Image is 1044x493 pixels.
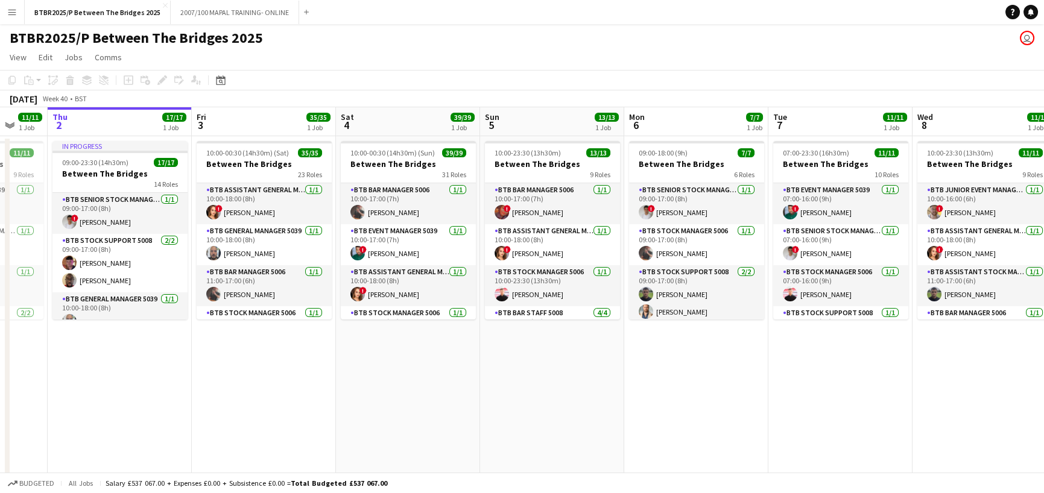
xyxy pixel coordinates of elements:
[39,52,52,63] span: Edit
[5,49,31,65] a: View
[75,94,87,103] div: BST
[6,477,56,490] button: Budgeted
[25,1,171,24] button: BTBR2025/P Between The Bridges 2025
[10,52,27,63] span: View
[106,479,387,488] div: Salary £537 067.00 + Expenses £0.00 + Subsistence £0.00 =
[34,49,57,65] a: Edit
[40,94,70,103] span: Week 40
[90,49,127,65] a: Comms
[65,52,83,63] span: Jobs
[66,479,95,488] span: All jobs
[171,1,299,24] button: 2007/100 MAPAL TRAINING- ONLINE
[291,479,387,488] span: Total Budgeted £537 067.00
[10,93,37,105] div: [DATE]
[95,52,122,63] span: Comms
[1020,31,1034,45] app-user-avatar: Amy Cane
[10,29,263,47] h1: BTBR2025/P Between The Bridges 2025
[19,479,54,488] span: Budgeted
[60,49,87,65] a: Jobs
